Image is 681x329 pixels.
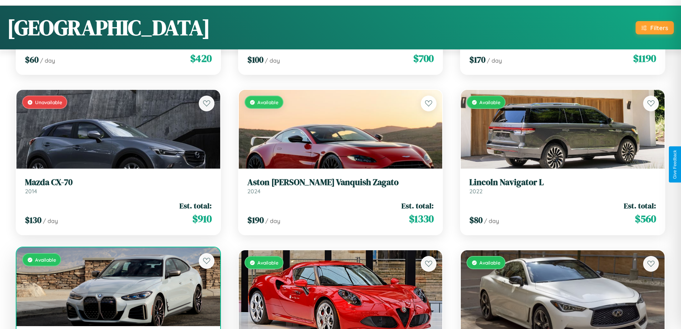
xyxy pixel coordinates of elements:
[35,99,62,105] span: Unavailable
[247,177,434,195] a: Aston [PERSON_NAME] Vanquish Zagato2024
[469,177,656,188] h3: Lincoln Navigator L
[401,200,434,211] span: Est. total:
[192,212,212,226] span: $ 910
[179,200,212,211] span: Est. total:
[247,188,261,195] span: 2024
[43,217,58,224] span: / day
[633,51,656,66] span: $ 1190
[469,177,656,195] a: Lincoln Navigator L2022
[672,150,677,179] div: Give Feedback
[257,99,278,105] span: Available
[469,54,485,66] span: $ 170
[409,212,434,226] span: $ 1330
[257,260,278,266] span: Available
[636,21,674,34] button: Filters
[40,57,55,64] span: / day
[35,257,56,263] span: Available
[25,214,41,226] span: $ 130
[469,188,483,195] span: 2022
[25,177,212,195] a: Mazda CX-702014
[484,217,499,224] span: / day
[247,54,263,66] span: $ 100
[25,54,39,66] span: $ 60
[25,188,37,195] span: 2014
[7,13,210,42] h1: [GEOGRAPHIC_DATA]
[190,51,212,66] span: $ 420
[624,200,656,211] span: Est. total:
[479,99,500,105] span: Available
[487,57,502,64] span: / day
[469,214,483,226] span: $ 80
[650,24,668,32] div: Filters
[247,214,264,226] span: $ 190
[265,217,280,224] span: / day
[413,51,434,66] span: $ 700
[25,177,212,188] h3: Mazda CX-70
[265,57,280,64] span: / day
[247,177,434,188] h3: Aston [PERSON_NAME] Vanquish Zagato
[479,260,500,266] span: Available
[635,212,656,226] span: $ 560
